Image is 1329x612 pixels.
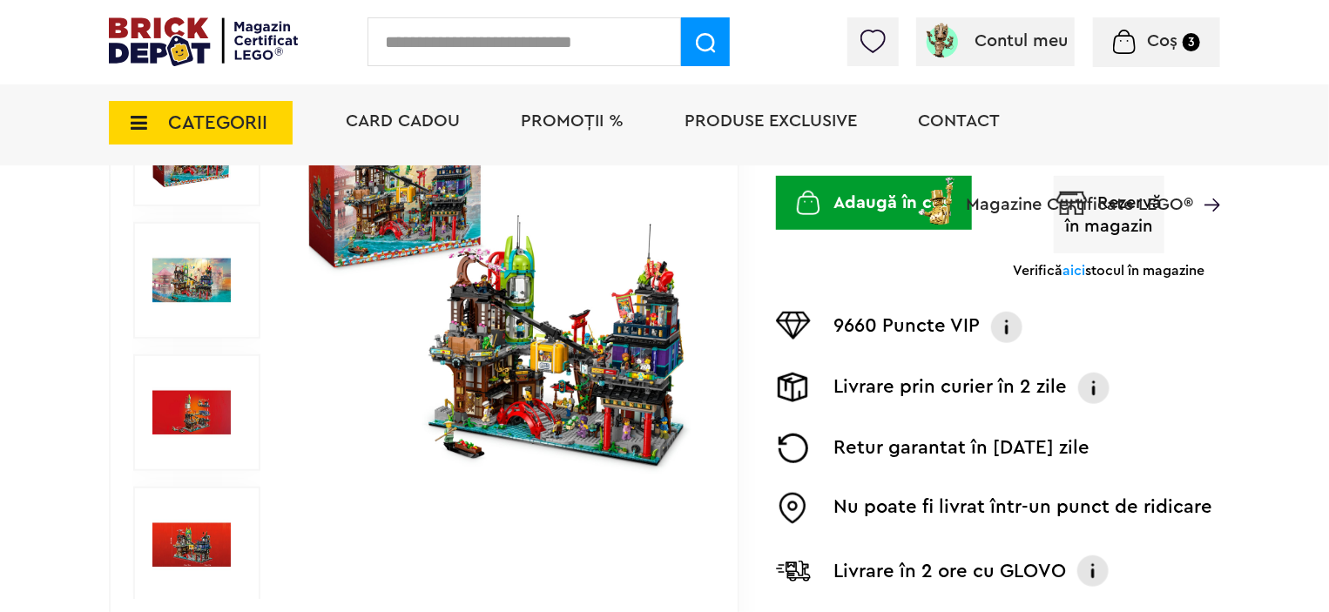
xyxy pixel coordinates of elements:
img: Puncte VIP [776,312,811,340]
img: Seturi Lego Pietele Orasului NINJAGO [152,373,231,452]
img: Info livrare cu GLOVO [1076,554,1110,588]
img: Livrare [776,373,811,402]
a: PROMOȚII % [521,112,624,130]
span: CATEGORII [168,113,267,132]
span: Contul meu [975,32,1069,50]
a: Contul meu [923,32,1069,50]
img: Pietele Orasului NINJAGO [299,80,700,481]
span: Coș [1147,32,1177,50]
img: Easybox [776,493,811,524]
a: Magazine Certificate LEGO® [1193,173,1220,191]
img: Returnare [776,434,811,463]
img: Info livrare prin curier [1076,373,1111,404]
a: Card Cadou [346,112,460,130]
img: Livrare Glovo [776,560,811,582]
img: Pietele Orasului NINJAGO LEGO 71799 [152,241,231,319]
a: Produse exclusive [685,112,857,130]
p: Livrare prin curier în 2 zile [834,373,1068,404]
span: Magazine Certificate LEGO® [966,173,1193,213]
p: Retur garantat în [DATE] zile [834,434,1090,463]
small: 3 [1183,33,1200,51]
p: 9660 Puncte VIP [834,312,981,343]
p: Nu poate fi livrat într-un punct de ridicare [834,493,1213,524]
p: Livrare în 2 ore cu GLOVO [834,557,1067,585]
img: LEGO Ninjago Pietele Orasului NINJAGO [152,506,231,584]
p: Verifică stocul în magazine [1013,262,1204,279]
a: Contact [918,112,1000,130]
span: aici [1063,264,1085,278]
img: Info VIP [989,312,1024,343]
